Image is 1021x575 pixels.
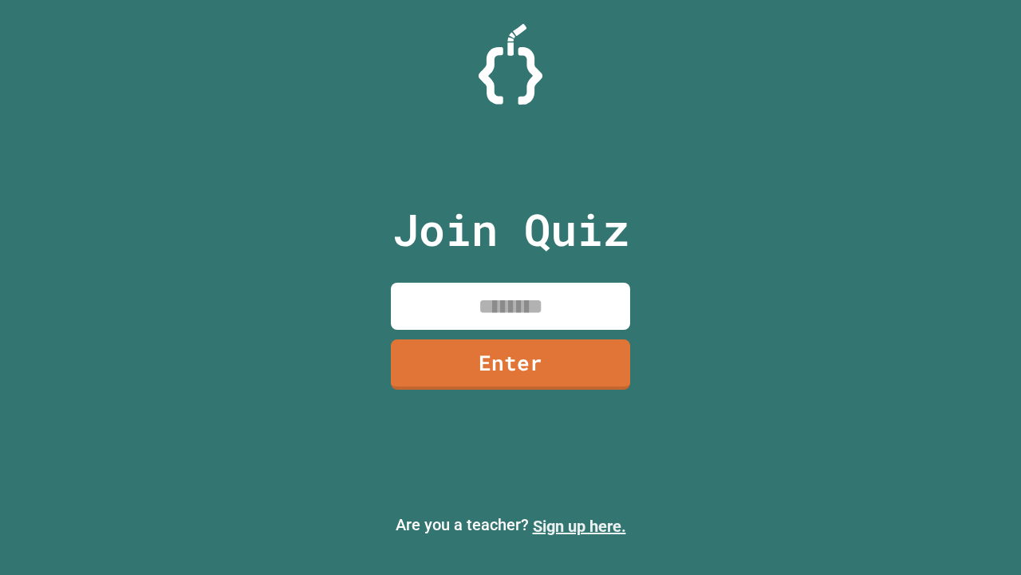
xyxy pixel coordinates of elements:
a: Enter [391,339,630,390]
a: Sign up here. [533,517,626,536]
iframe: chat widget [954,511,1005,559]
p: Join Quiz [392,196,629,263]
img: Logo.svg [479,24,542,105]
p: Are you a teacher? [13,513,1008,538]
